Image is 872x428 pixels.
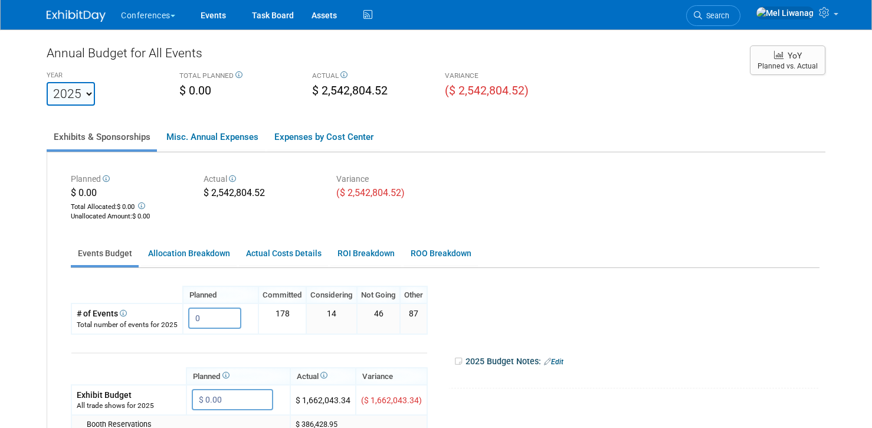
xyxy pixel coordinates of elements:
div: Planned [71,173,186,187]
th: Planned [186,368,290,385]
span: ($ 2,542,804.52) [445,84,529,97]
img: Mel Liwanag [756,6,814,19]
th: Other [400,286,427,303]
a: Exhibits & Sponsorships [47,125,157,149]
div: ACTUAL [312,71,427,83]
div: Variance [336,173,451,187]
td: $ 1,662,043.34 [290,385,356,415]
a: Edit [544,358,563,366]
div: : [71,212,186,221]
a: ROI Breakdown [330,242,401,265]
a: Actual Costs Details [239,242,328,265]
th: Variance [356,368,427,385]
a: Allocation Breakdown [141,242,237,265]
div: Total Allocated: [71,200,186,212]
a: Events Budget [71,242,139,265]
div: # of Events [77,308,178,319]
span: $ 0.00 [132,213,150,220]
th: Considering [306,286,357,303]
td: 14 [306,303,357,334]
td: 87 [400,303,427,334]
span: Unallocated Amount [71,213,130,220]
div: Actual [204,173,319,187]
span: $ 0.00 [71,187,97,198]
span: YoY [788,51,802,60]
th: Planned [183,286,258,303]
div: 2025 Budget Notes: [454,352,818,371]
th: Actual [290,368,356,385]
div: YEAR [47,71,162,82]
span: $ 0.00 [117,203,135,211]
div: VARIANCE [445,71,560,83]
span: Search [702,11,729,20]
div: TOTAL PLANNED [179,71,294,83]
td: 178 [258,303,306,334]
div: Total number of events for 2025 [77,320,178,330]
a: Search [686,5,740,26]
span: ($ 2,542,804.52) [336,187,405,198]
img: ExhibitDay [47,10,106,22]
div: $ 2,542,804.52 [204,187,319,202]
div: Exhibit Budget [77,389,181,401]
span: ($ 1,662,043.34) [361,396,422,405]
button: YoY Planned vs. Actual [750,45,825,75]
th: Not Going [357,286,400,303]
a: Expenses by Cost Center [267,125,380,149]
th: Committed [258,286,306,303]
div: Annual Budget for All Events [47,44,738,68]
div: All trade shows for 2025 [77,401,181,411]
a: Misc. Annual Expenses [159,125,265,149]
a: ROO Breakdown [404,242,478,265]
td: 46 [357,303,400,334]
span: $ 2,542,804.52 [312,84,388,97]
span: $ 0.00 [179,84,211,97]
